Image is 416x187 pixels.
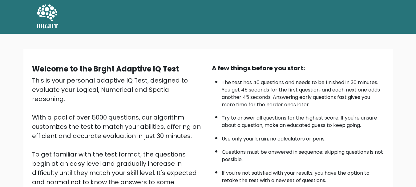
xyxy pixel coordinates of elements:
div: A few things before you start: [212,63,384,73]
li: Use only your brain, no calculators or pens. [222,132,384,143]
b: Welcome to the Brght Adaptive IQ Test [32,64,179,74]
li: If you're not satisfied with your results, you have the option to retake the test with a new set ... [222,166,384,184]
h5: BRGHT [36,22,59,30]
a: BRGHT [36,2,59,31]
li: The test has 40 questions and needs to be finished in 30 minutes. You get 45 seconds for the firs... [222,76,384,108]
li: Questions must be answered in sequence; skipping questions is not possible. [222,145,384,163]
li: Try to answer all questions for the highest score. If you're unsure about a question, make an edu... [222,111,384,129]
